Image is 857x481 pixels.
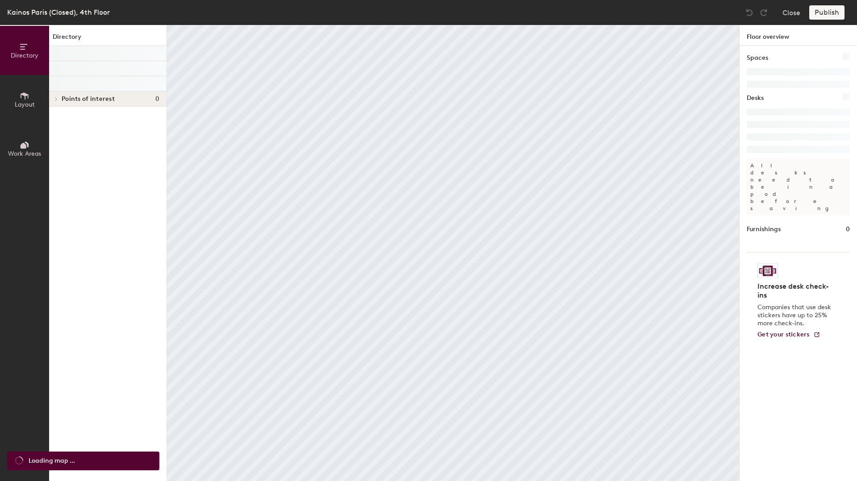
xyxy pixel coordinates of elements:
img: Undo [745,8,754,17]
img: Sticker logo [757,263,778,278]
h4: Increase desk check-ins [757,282,834,300]
h1: Spaces [747,53,768,63]
h1: Directory [49,32,166,46]
h1: Floor overview [740,25,857,46]
button: Close [782,5,800,20]
span: Points of interest [62,95,115,103]
h1: Desks [747,93,764,103]
span: Directory [11,52,38,59]
img: Redo [759,8,768,17]
div: Kainos Paris (Closed), 4th Floor [7,7,110,18]
h1: Furnishings [747,224,781,234]
p: Companies that use desk stickers have up to 25% more check-ins. [757,303,834,328]
span: Loading map ... [29,456,75,466]
p: All desks need to be in a pod before saving [747,158,850,216]
span: 0 [155,95,159,103]
a: Get your stickers [757,331,820,339]
span: Work Areas [8,150,41,158]
span: Layout [15,101,35,108]
span: Get your stickers [757,331,810,338]
canvas: Map [167,25,739,481]
h1: 0 [846,224,850,234]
